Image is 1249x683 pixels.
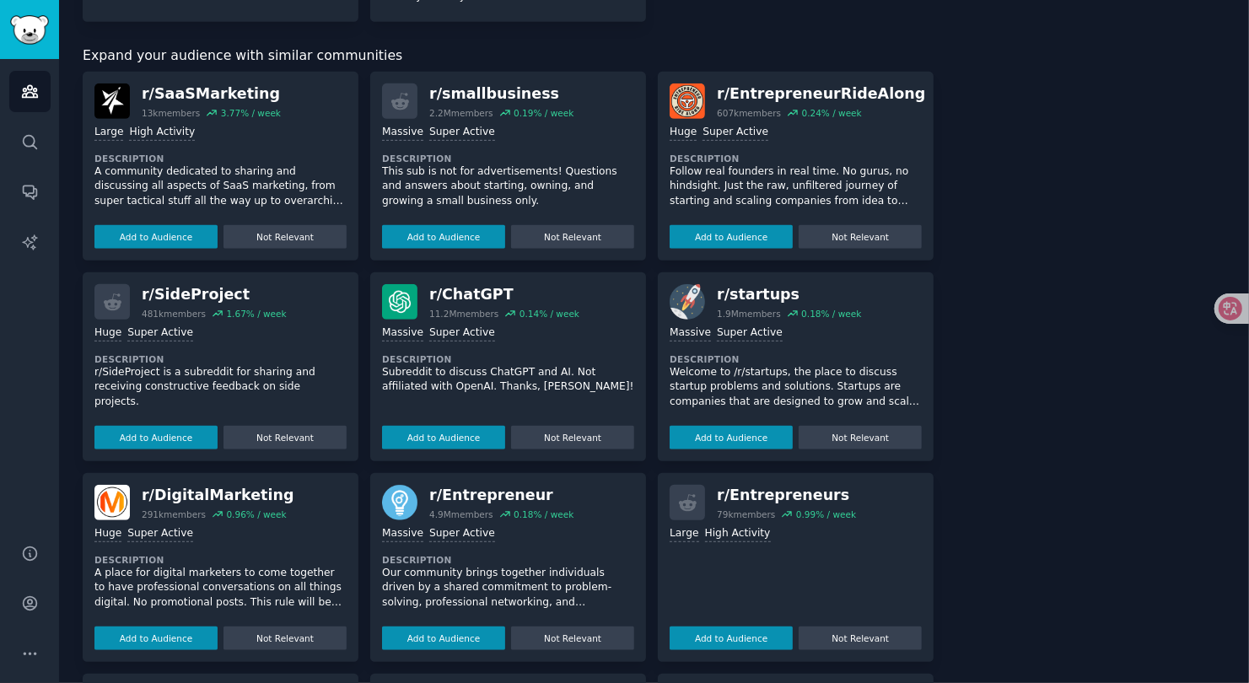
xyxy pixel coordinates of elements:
[142,284,287,305] div: r/ SideProject
[717,508,775,520] div: 79k members
[382,426,505,449] button: Add to Audience
[142,308,206,320] div: 481k members
[703,125,768,141] div: Super Active
[94,365,347,410] p: r/SideProject is a subreddit for sharing and receiving constructive feedback on side projects.
[94,485,130,520] img: DigitalMarketing
[705,526,771,542] div: High Activity
[802,107,862,119] div: 0.24 % / week
[94,426,218,449] button: Add to Audience
[382,125,423,141] div: Massive
[429,325,495,341] div: Super Active
[511,225,634,249] button: Not Relevant
[94,125,123,141] div: Large
[94,566,347,610] p: A place for digital marketers to come together to have professional conversations on all things d...
[670,153,922,164] dt: Description
[382,526,423,542] div: Massive
[717,284,861,305] div: r/ startups
[514,107,573,119] div: 0.19 % / week
[223,225,347,249] button: Not Relevant
[670,164,922,209] p: Follow real founders in real time. No gurus, no hindsight. Just the raw, unfiltered journey of st...
[382,284,417,320] img: ChatGPT
[511,627,634,650] button: Not Relevant
[382,566,634,610] p: Our community brings together individuals driven by a shared commitment to problem-solving, profe...
[382,485,417,520] img: Entrepreneur
[382,365,634,395] p: Subreddit to discuss ChatGPT and AI. Not affiliated with OpenAI. Thanks, [PERSON_NAME]!
[94,353,347,365] dt: Description
[429,308,498,320] div: 11.2M members
[670,284,705,320] img: startups
[717,107,781,119] div: 607k members
[226,308,286,320] div: 1.67 % / week
[94,526,121,542] div: Huge
[429,485,573,506] div: r/ Entrepreneur
[429,83,573,105] div: r/ smallbusiness
[382,153,634,164] dt: Description
[127,325,193,341] div: Super Active
[142,508,206,520] div: 291k members
[717,485,856,506] div: r/ Entrepreneurs
[670,365,922,410] p: Welcome to /r/startups, the place to discuss startup problems and solutions. Startups are compani...
[670,225,793,249] button: Add to Audience
[142,107,200,119] div: 13k members
[94,164,347,209] p: A community dedicated to sharing and discussing all aspects of SaaS marketing, from super tactica...
[429,526,495,542] div: Super Active
[382,225,505,249] button: Add to Audience
[799,627,922,650] button: Not Relevant
[801,308,861,320] div: 0.18 % / week
[94,627,218,650] button: Add to Audience
[799,426,922,449] button: Not Relevant
[670,426,793,449] button: Add to Audience
[717,308,781,320] div: 1.9M members
[799,225,922,249] button: Not Relevant
[129,125,195,141] div: High Activity
[670,627,793,650] button: Add to Audience
[717,325,783,341] div: Super Active
[226,508,286,520] div: 0.96 % / week
[429,508,493,520] div: 4.9M members
[429,107,493,119] div: 2.2M members
[127,526,193,542] div: Super Active
[717,83,925,105] div: r/ EntrepreneurRideAlong
[142,83,281,105] div: r/ SaaSMarketing
[796,508,856,520] div: 0.99 % / week
[670,526,698,542] div: Large
[94,153,347,164] dt: Description
[142,485,294,506] div: r/ DigitalMarketing
[221,107,281,119] div: 3.77 % / week
[223,627,347,650] button: Not Relevant
[94,325,121,341] div: Huge
[382,627,505,650] button: Add to Audience
[382,353,634,365] dt: Description
[511,426,634,449] button: Not Relevant
[670,125,697,141] div: Huge
[94,83,130,119] img: SaaSMarketing
[520,308,579,320] div: 0.14 % / week
[429,125,495,141] div: Super Active
[382,164,634,209] p: This sub is not for advertisements! Questions and answers about starting, owning, and growing a s...
[382,325,423,341] div: Massive
[94,225,218,249] button: Add to Audience
[382,554,634,566] dt: Description
[670,83,705,119] img: EntrepreneurRideAlong
[429,284,579,305] div: r/ ChatGPT
[514,508,573,520] div: 0.18 % / week
[670,325,711,341] div: Massive
[10,15,49,45] img: GummySearch logo
[223,426,347,449] button: Not Relevant
[83,46,402,67] span: Expand your audience with similar communities
[94,554,347,566] dt: Description
[670,353,922,365] dt: Description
